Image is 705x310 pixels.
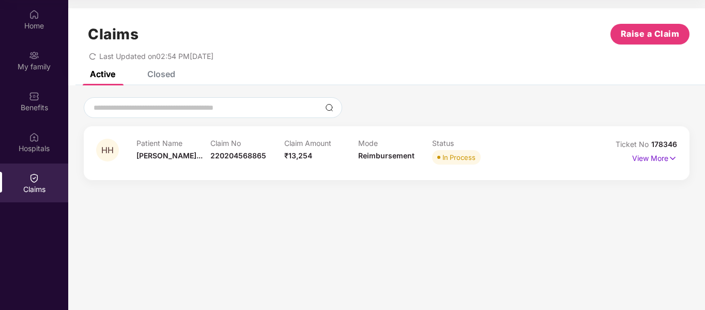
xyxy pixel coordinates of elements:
h1: Claims [88,25,139,43]
span: 220204568865 [210,151,266,160]
div: Active [90,69,115,79]
span: redo [89,52,96,61]
img: svg+xml;base64,PHN2ZyBpZD0iSG9zcGl0YWxzIiB4bWxucz0iaHR0cDovL3d3dy53My5vcmcvMjAwMC9zdmciIHdpZHRoPS... [29,132,39,142]
button: Raise a Claim [610,24,689,45]
p: Claim Amount [284,139,358,147]
span: ₹13,254 [284,151,312,160]
span: HH [101,146,114,155]
img: svg+xml;base64,PHN2ZyBpZD0iQmVuZWZpdHMiIHhtbG5zPSJodHRwOi8vd3d3LnczLm9yZy8yMDAwL3N2ZyIgd2lkdGg9Ij... [29,91,39,101]
img: svg+xml;base64,PHN2ZyBpZD0iU2VhcmNoLTMyeDMyIiB4bWxucz0iaHR0cDovL3d3dy53My5vcmcvMjAwMC9zdmciIHdpZH... [325,104,333,112]
img: svg+xml;base64,PHN2ZyB3aWR0aD0iMjAiIGhlaWdodD0iMjAiIHZpZXdCb3g9IjAgMCAyMCAyMCIgZmlsbD0ibm9uZSIgeG... [29,50,39,61]
p: Mode [358,139,432,147]
span: [PERSON_NAME]... [136,151,203,160]
span: Ticket No [616,140,651,149]
span: 178346 [651,140,677,149]
div: In Process [442,152,476,163]
p: View More [632,150,677,164]
img: svg+xml;base64,PHN2ZyBpZD0iSG9tZSIgeG1sbnM9Imh0dHA6Ly93d3cudzMub3JnLzIwMDAvc3ZnIiB3aWR0aD0iMjAiIG... [29,9,39,20]
span: Raise a Claim [621,27,680,40]
p: Patient Name [136,139,210,147]
p: Claim No [210,139,284,147]
img: svg+xml;base64,PHN2ZyBpZD0iQ2xhaW0iIHhtbG5zPSJodHRwOi8vd3d3LnczLm9yZy8yMDAwL3N2ZyIgd2lkdGg9IjIwIi... [29,173,39,183]
p: Status [432,139,506,147]
span: Reimbursement [358,151,415,160]
span: Last Updated on 02:54 PM[DATE] [99,52,213,61]
img: svg+xml;base64,PHN2ZyB4bWxucz0iaHR0cDovL3d3dy53My5vcmcvMjAwMC9zdmciIHdpZHRoPSIxNyIgaGVpZ2h0PSIxNy... [668,153,677,164]
div: Closed [147,69,175,79]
